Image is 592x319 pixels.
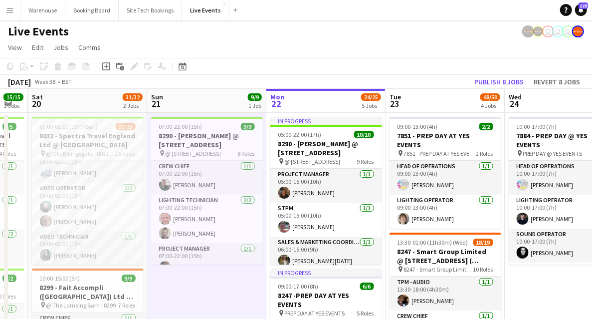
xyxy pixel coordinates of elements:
h1: Live Events [8,24,69,39]
app-user-avatar: Production Managers [522,25,534,37]
div: BST [62,78,72,85]
span: Jobs [53,43,68,52]
app-user-avatar: Eden Hopkins [542,25,554,37]
span: Week 38 [33,78,58,85]
button: Publish 8 jobs [470,75,528,88]
a: Comms [74,41,105,54]
button: Site Tech Bookings [119,0,182,20]
a: Edit [28,41,47,54]
span: 125 [579,2,588,9]
button: Revert 8 jobs [530,75,584,88]
app-user-avatar: Technical Department [562,25,574,37]
span: Edit [32,43,43,52]
app-user-avatar: Ollie Rolfe [552,25,564,37]
span: Comms [78,43,101,52]
app-user-avatar: Production Managers [532,25,544,37]
a: Jobs [49,41,72,54]
button: Warehouse [20,0,65,20]
a: View [4,41,26,54]
app-user-avatar: Alex Gill [572,25,584,37]
button: Booking Board [65,0,119,20]
div: [DATE] [8,77,31,87]
span: View [8,43,22,52]
button: Live Events [182,0,229,20]
a: 125 [575,4,587,16]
